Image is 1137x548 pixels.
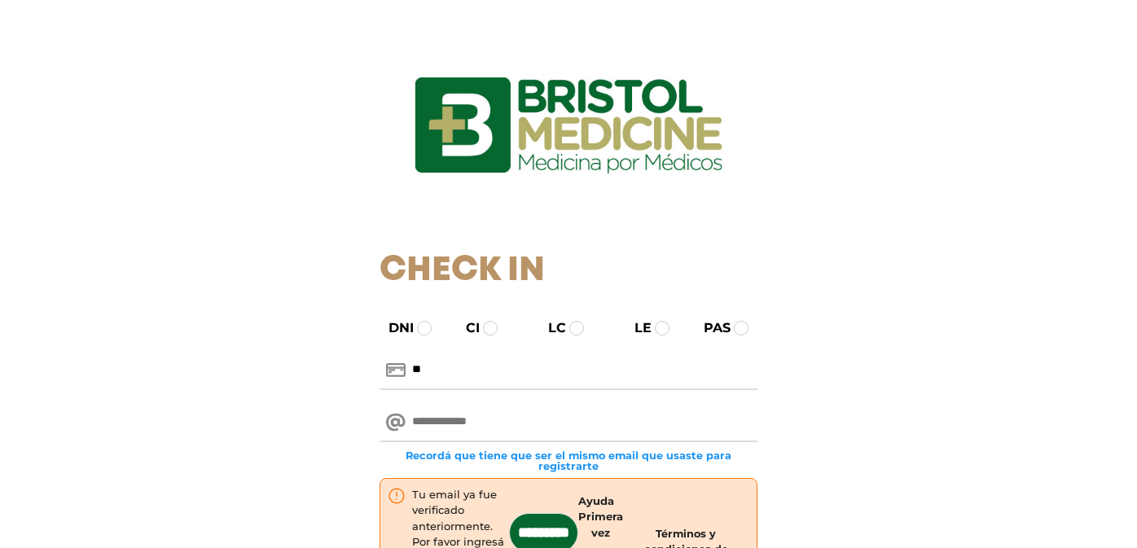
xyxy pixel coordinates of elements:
small: Recordá que tiene que ser el mismo email que usaste para registrarte [380,450,758,471]
a: Primera vez [578,509,623,541]
h1: Check In [380,251,758,292]
a: Ayuda [578,493,614,510]
label: PAS [689,318,731,338]
img: logo_ingresarbristol.jpg [349,20,788,231]
label: LE [620,318,652,338]
label: LC [533,318,566,338]
label: CI [451,318,480,338]
label: DNI [374,318,414,338]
